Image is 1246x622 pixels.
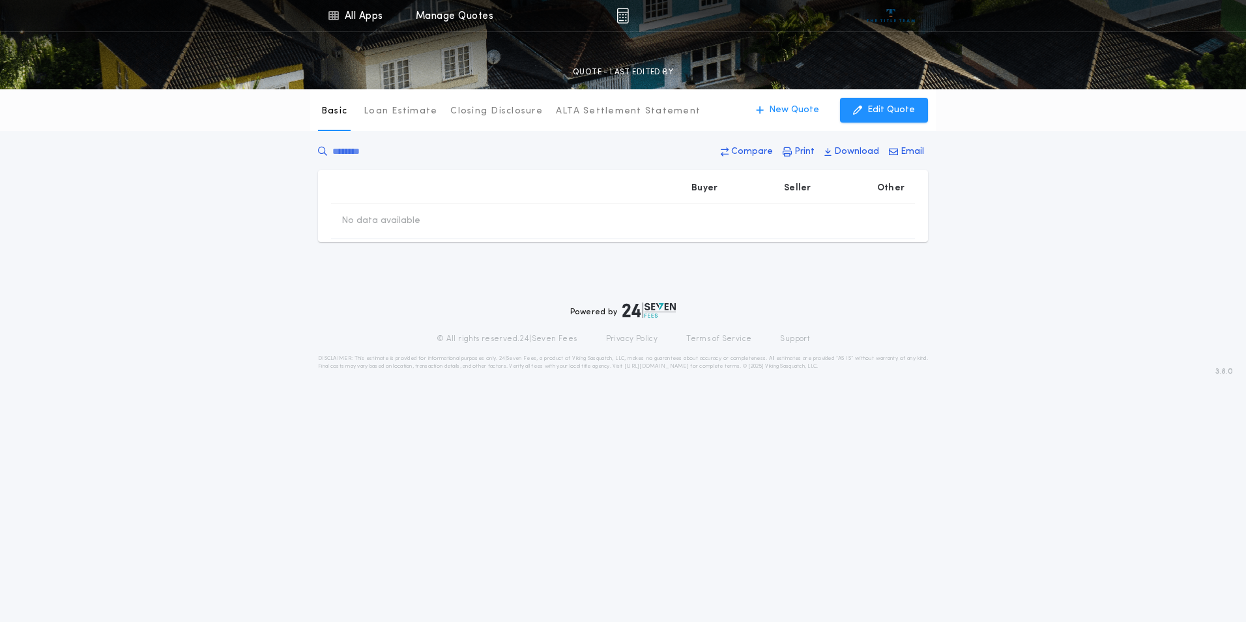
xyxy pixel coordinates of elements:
[450,105,543,118] p: Closing Disclosure
[556,105,701,118] p: ALTA Settlement Statement
[867,9,916,22] img: vs-icon
[820,140,883,164] button: Download
[867,104,915,117] p: Edit Quote
[731,145,773,158] p: Compare
[794,145,815,158] p: Print
[686,334,751,344] a: Terms of Service
[840,98,928,123] button: Edit Quote
[624,364,689,369] a: [URL][DOMAIN_NAME]
[616,8,629,23] img: img
[318,355,928,370] p: DISCLAIMER: This estimate is provided for informational purposes only. 24|Seven Fees, a product o...
[1215,366,1233,378] span: 3.8.0
[606,334,658,344] a: Privacy Policy
[743,98,832,123] button: New Quote
[364,105,437,118] p: Loan Estimate
[691,182,717,195] p: Buyer
[570,303,676,318] div: Powered by
[437,334,577,344] p: © All rights reserved. 24|Seven Fees
[885,140,928,164] button: Email
[717,140,777,164] button: Compare
[622,303,676,318] img: logo
[321,105,347,118] p: Basic
[901,145,924,158] p: Email
[784,182,811,195] p: Seller
[834,145,879,158] p: Download
[331,204,431,238] td: No data available
[573,66,673,79] p: QUOTE - LAST EDITED BY
[780,334,809,344] a: Support
[779,140,819,164] button: Print
[769,104,819,117] p: New Quote
[877,182,905,195] p: Other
